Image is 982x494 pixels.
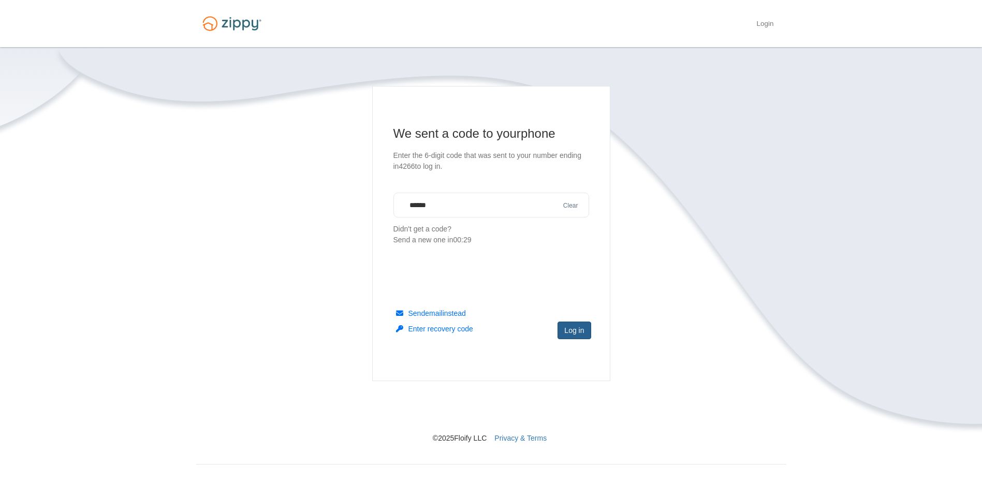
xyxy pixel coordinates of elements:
a: Privacy & Terms [494,434,547,442]
button: Sendemailinstead [396,308,466,318]
button: Clear [560,201,581,211]
button: Enter recovery code [396,324,473,334]
img: Logo [196,11,268,36]
div: Send a new one in 00:29 [393,235,589,245]
nav: © 2025 Floify LLC [196,381,786,443]
p: Didn't get a code? [393,224,589,245]
a: Login [756,20,773,30]
button: Log in [558,322,591,339]
h1: We sent a code to your phone [393,125,589,142]
p: Enter the 6-digit code that was sent to your number ending in 4266 to log in. [393,150,589,172]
